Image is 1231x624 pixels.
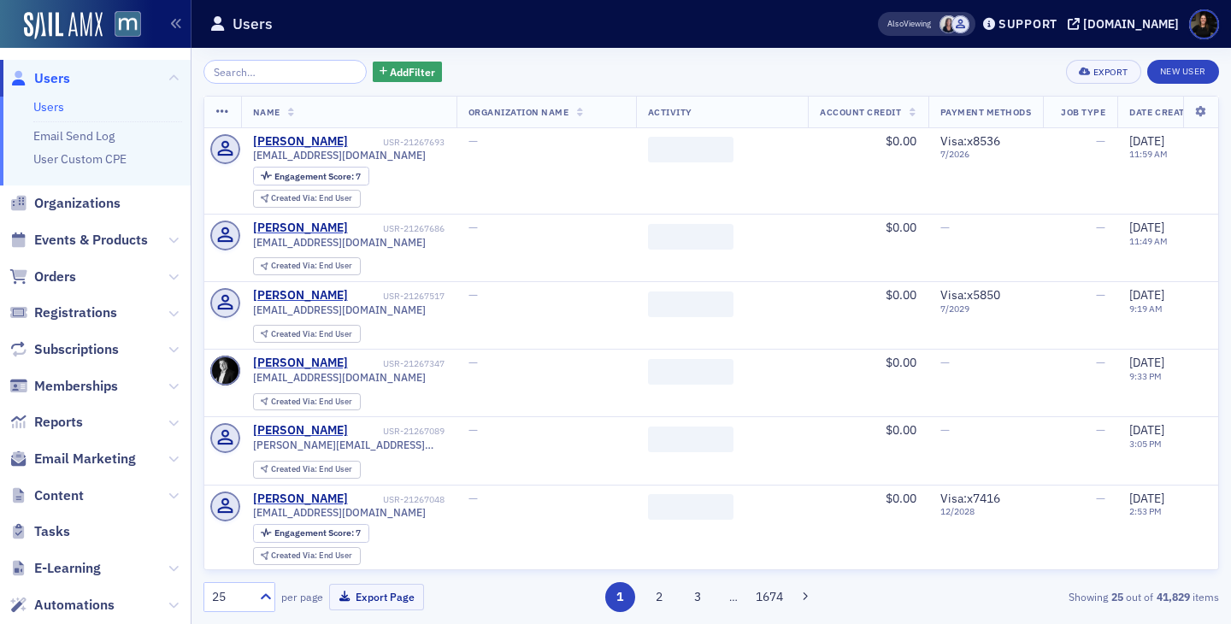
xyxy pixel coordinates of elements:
[281,589,323,604] label: per page
[1147,60,1219,84] a: New User
[940,355,950,370] span: —
[274,172,361,181] div: 7
[605,582,635,612] button: 1
[1129,355,1164,370] span: [DATE]
[1108,589,1126,604] strong: 25
[274,528,361,538] div: 7
[253,356,348,371] a: [PERSON_NAME]
[271,396,319,407] span: Created Via :
[34,559,101,578] span: E-Learning
[468,220,478,235] span: —
[9,69,70,88] a: Users
[253,288,348,303] a: [PERSON_NAME]
[886,133,916,149] span: $0.00
[253,134,348,150] a: [PERSON_NAME]
[350,223,445,234] div: USR-21267686
[274,527,356,539] span: Engagement Score :
[1129,491,1164,506] span: [DATE]
[253,167,369,185] div: Engagement Score: 7
[103,11,141,40] a: View Homepage
[9,340,119,359] a: Subscriptions
[648,427,733,452] span: ‌
[34,596,115,615] span: Automations
[253,547,361,565] div: Created Via: End User
[329,584,424,610] button: Export Page
[951,15,969,33] span: Justin Chase
[468,422,478,438] span: —
[24,12,103,39] a: SailAMX
[34,413,83,432] span: Reports
[1129,422,1164,438] span: [DATE]
[34,268,76,286] span: Orders
[271,397,352,407] div: End User
[1129,505,1162,517] time: 2:53 PM
[34,69,70,88] span: Users
[253,371,426,384] span: [EMAIL_ADDRESS][DOMAIN_NAME]
[1083,16,1179,32] div: [DOMAIN_NAME]
[1068,18,1185,30] button: [DOMAIN_NAME]
[1129,220,1164,235] span: [DATE]
[9,486,84,505] a: Content
[940,220,950,235] span: —
[373,62,443,83] button: AddFilter
[9,596,115,615] a: Automations
[253,190,361,208] div: Created Via: End User
[939,15,957,33] span: Kelly Brown
[9,522,70,541] a: Tasks
[886,287,916,303] span: $0.00
[271,262,352,271] div: End User
[253,325,361,343] div: Created Via: End User
[34,340,119,359] span: Subscriptions
[648,137,733,162] span: ‌
[253,393,361,411] div: Created Via: End User
[648,494,733,520] span: ‌
[350,426,445,437] div: USR-21267089
[350,137,445,148] div: USR-21267693
[1129,133,1164,149] span: [DATE]
[468,287,478,303] span: —
[253,423,348,439] a: [PERSON_NAME]
[9,377,118,396] a: Memberships
[253,149,426,162] span: [EMAIL_ADDRESS][DOMAIN_NAME]
[390,64,435,79] span: Add Filter
[33,99,64,115] a: Users
[940,303,1032,315] span: 7 / 2029
[1129,235,1168,247] time: 11:49 AM
[1129,370,1162,382] time: 9:33 PM
[1189,9,1219,39] span: Profile
[271,463,319,474] span: Created Via :
[271,194,352,203] div: End User
[468,355,478,370] span: —
[940,149,1032,160] span: 7 / 2026
[34,377,118,396] span: Memberships
[271,192,319,203] span: Created Via :
[253,303,426,316] span: [EMAIL_ADDRESS][DOMAIN_NAME]
[1096,491,1105,506] span: —
[648,106,692,118] span: Activity
[468,133,478,149] span: —
[253,439,445,451] span: [PERSON_NAME][EMAIL_ADDRESS][PERSON_NAME][DOMAIN_NAME]
[648,291,733,317] span: ‌
[34,450,136,468] span: Email Marketing
[9,559,101,578] a: E-Learning
[350,291,445,302] div: USR-21267517
[9,413,83,432] a: Reports
[271,330,352,339] div: End User
[1096,220,1105,235] span: —
[274,170,356,182] span: Engagement Score :
[820,106,901,118] span: Account Credit
[9,194,121,213] a: Organizations
[34,522,70,541] span: Tasks
[886,355,916,370] span: $0.00
[34,231,148,250] span: Events & Products
[253,236,426,249] span: [EMAIL_ADDRESS][DOMAIN_NAME]
[1096,355,1105,370] span: —
[940,506,1032,517] span: 12 / 2028
[1093,68,1128,77] div: Export
[253,221,348,236] a: [PERSON_NAME]
[940,287,1000,303] span: Visa : x5850
[1153,589,1193,604] strong: 41,829
[253,106,280,118] span: Name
